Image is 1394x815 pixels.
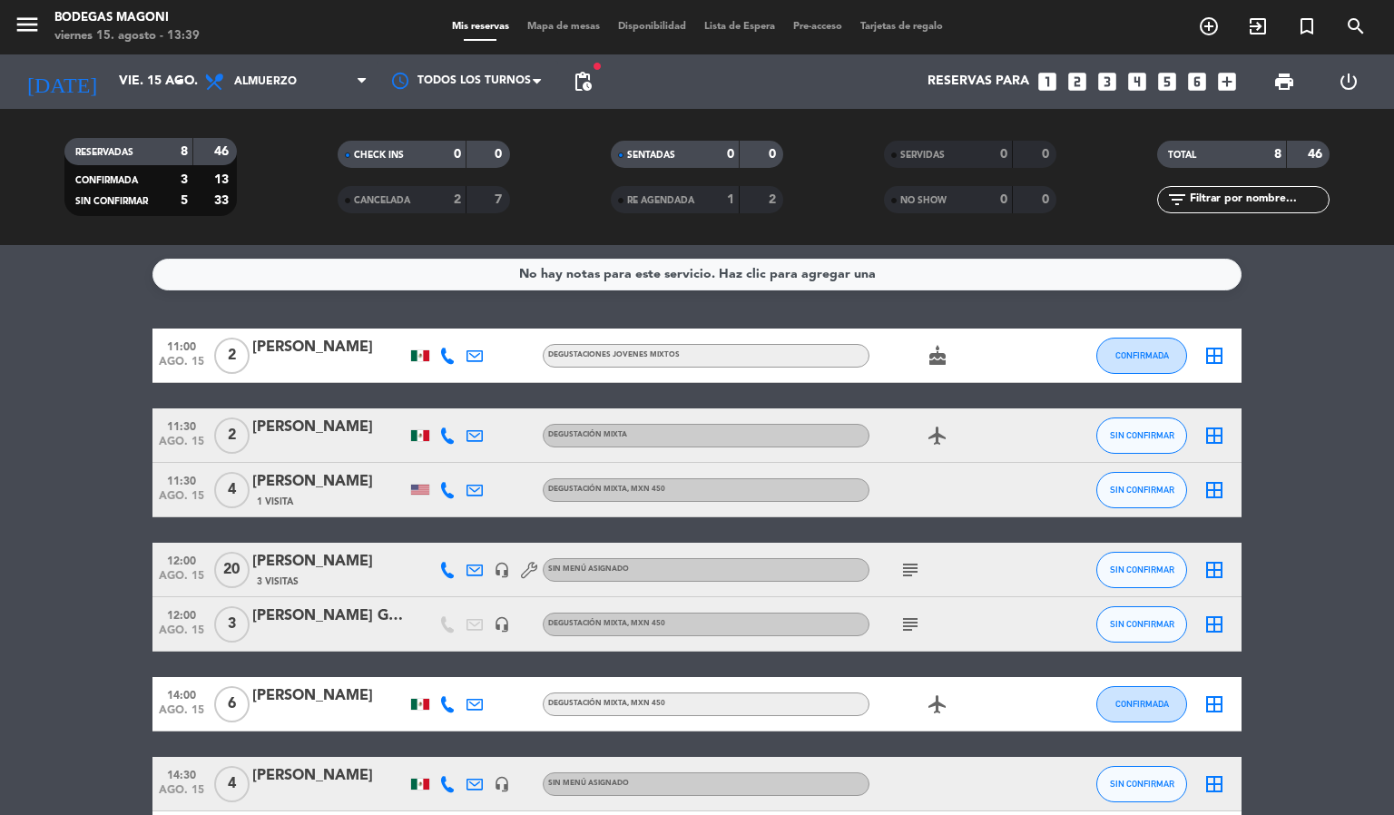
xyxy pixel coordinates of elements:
[181,173,188,186] strong: 3
[75,197,148,206] span: SIN CONFIRMAR
[899,614,921,635] i: subject
[1247,15,1269,37] i: exit_to_app
[1096,606,1187,643] button: SIN CONFIRMAR
[159,490,204,511] span: ago. 15
[927,345,948,367] i: cake
[252,416,407,439] div: [PERSON_NAME]
[495,193,506,206] strong: 7
[1110,565,1174,574] span: SIN CONFIRMAR
[1042,148,1053,161] strong: 0
[900,151,945,160] span: SERVIDAS
[354,196,410,205] span: CANCELADA
[14,62,110,102] i: [DATE]
[1274,148,1281,161] strong: 8
[252,764,407,788] div: [PERSON_NAME]
[159,624,204,645] span: ago. 15
[1000,148,1007,161] strong: 0
[1125,70,1149,93] i: looks_4
[159,604,204,624] span: 12:00
[54,27,200,45] div: viernes 15. agosto - 13:39
[1110,779,1174,789] span: SIN CONFIRMAR
[214,417,250,454] span: 2
[234,75,297,88] span: Almuerzo
[159,683,204,704] span: 14:00
[548,486,665,493] span: DEGUSTACIÓN MIXTA
[14,11,41,38] i: menu
[1185,70,1209,93] i: looks_6
[1110,619,1174,629] span: SIN CONFIRMAR
[159,356,204,377] span: ago. 15
[214,686,250,722] span: 6
[454,148,461,161] strong: 0
[1203,693,1225,715] i: border_all
[519,264,876,285] div: No hay notas para este servicio. Haz clic para agregar una
[159,763,204,784] span: 14:30
[494,562,510,578] i: headset_mic
[159,704,204,725] span: ago. 15
[899,559,921,581] i: subject
[494,776,510,792] i: headset_mic
[214,338,250,374] span: 2
[443,22,518,32] span: Mis reservas
[214,606,250,643] span: 3
[851,22,952,32] span: Tarjetas de regalo
[784,22,851,32] span: Pre-acceso
[1166,189,1188,211] i: filter_list
[252,550,407,574] div: [PERSON_NAME]
[214,145,232,158] strong: 46
[1345,15,1367,37] i: search
[627,700,665,707] span: , MXN 450
[1308,148,1326,161] strong: 46
[1203,614,1225,635] i: border_all
[518,22,609,32] span: Mapa de mesas
[1203,559,1225,581] i: border_all
[159,415,204,436] span: 11:30
[1155,70,1179,93] i: looks_5
[257,574,299,589] span: 3 Visitas
[1203,479,1225,501] i: border_all
[928,74,1029,89] span: Reservas para
[1316,54,1380,109] div: LOG OUT
[75,148,133,157] span: RESERVADAS
[548,565,629,573] span: Sin menú asignado
[1115,699,1169,709] span: CONFIRMADA
[727,193,734,206] strong: 1
[214,194,232,207] strong: 33
[159,549,204,570] span: 12:00
[1095,70,1119,93] i: looks_3
[181,194,188,207] strong: 5
[159,784,204,805] span: ago. 15
[572,71,594,93] span: pending_actions
[769,193,780,206] strong: 2
[1096,472,1187,508] button: SIN CONFIRMAR
[14,11,41,44] button: menu
[214,552,250,588] span: 20
[1096,766,1187,802] button: SIN CONFIRMAR
[548,780,629,787] span: Sin menú asignado
[1036,70,1059,93] i: looks_one
[1203,773,1225,795] i: border_all
[1338,71,1360,93] i: power_settings_new
[727,148,734,161] strong: 0
[548,351,680,358] span: DEGUSTACIONES JOVENES MIXTOS
[454,193,461,206] strong: 2
[1096,686,1187,722] button: CONFIRMADA
[627,486,665,493] span: , MXN 450
[627,196,694,205] span: RE AGENDADA
[214,766,250,802] span: 4
[1115,350,1169,360] span: CONFIRMADA
[1168,151,1196,160] span: TOTAL
[1110,430,1174,440] span: SIN CONFIRMAR
[1110,485,1174,495] span: SIN CONFIRMAR
[252,336,407,359] div: [PERSON_NAME]
[159,469,204,490] span: 11:30
[1096,338,1187,374] button: CONFIRMADA
[214,472,250,508] span: 4
[181,145,188,158] strong: 8
[1096,552,1187,588] button: SIN CONFIRMAR
[214,173,232,186] strong: 13
[257,495,293,509] span: 1 Visita
[1296,15,1318,37] i: turned_in_not
[1203,425,1225,447] i: border_all
[1188,190,1329,210] input: Filtrar por nombre...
